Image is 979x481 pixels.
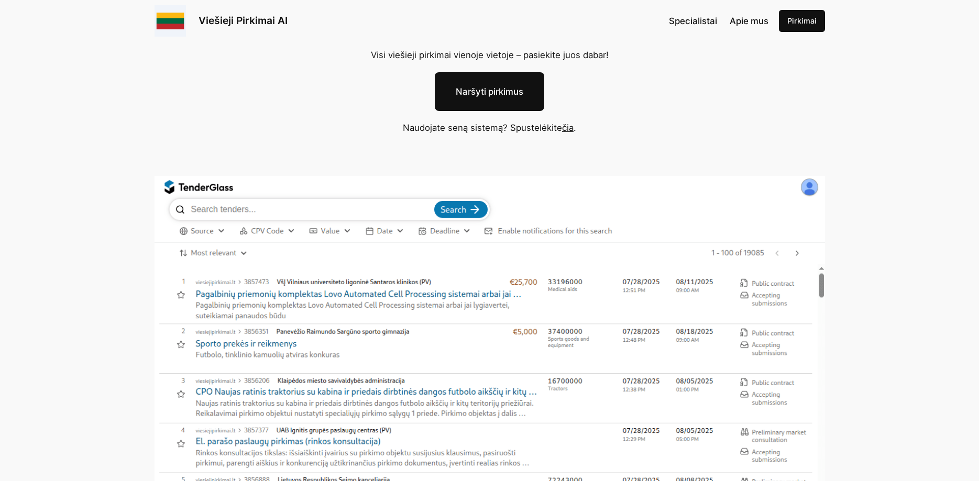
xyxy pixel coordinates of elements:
a: Viešieji Pirkimai AI [199,14,288,27]
a: Naršyti pirkimus [435,72,544,111]
a: Apie mus [730,14,768,28]
p: Naudojate seną sistemą? Spustelėkite . [327,121,652,135]
a: čia [562,122,574,133]
a: Pirkimai [779,10,825,32]
nav: Navigation [669,14,768,28]
span: Specialistai [669,16,717,26]
img: Viešieji pirkimai logo [155,5,186,37]
a: Specialistai [669,14,717,28]
p: Visi viešieji pirkimai vienoje vietoje – pasiekite juos dabar! [342,48,637,62]
span: Apie mus [730,16,768,26]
